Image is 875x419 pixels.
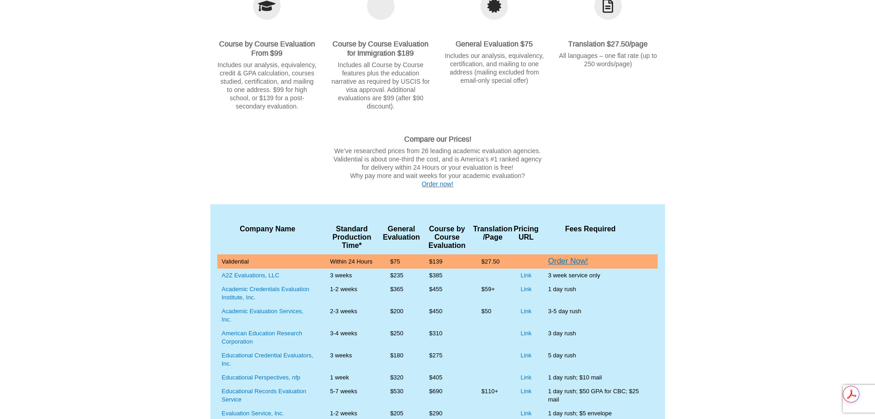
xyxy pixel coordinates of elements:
td: 2-3 weeks [322,304,382,327]
a: A2Z Evaluations, LLC [222,272,280,279]
td: Within 24 Hours [322,254,382,269]
td: $530 [382,385,421,407]
td: $139 [421,254,473,269]
th: Translation /Page [473,220,512,254]
td: $235 [382,269,421,282]
td: $110+ [473,385,512,407]
a: Link [520,286,531,293]
strong: Course by Course Evaluation for Immigration $189 [333,40,429,57]
p: Includes all Course by Course features plus the education narrative as required by USCIS for visa... [331,61,431,110]
strong: General Evaluation $75 [456,40,533,48]
td: $365 [382,282,421,304]
td: 3 day rush [540,327,658,349]
a: Order now! [422,180,453,188]
p: We’ve researched prices from 26 leading academic evaluation agencies. Validential is about one-th... [217,147,658,188]
a: Link [520,308,531,315]
td: $405 [421,371,473,385]
td: 3 weeks [322,269,382,282]
div: Fees Required [540,225,641,233]
td: $455 [421,282,473,304]
td: $50 [473,304,512,327]
a: Link [520,272,531,279]
td: 3 week service only [540,269,658,282]
td: $27.50 [473,254,512,269]
td: $690 [421,385,473,407]
strong: Compare our Prices! [404,135,471,143]
a: Order Now! [548,257,588,265]
th: General Evaluation [382,220,421,254]
a: Link [520,352,531,359]
p: All languages – one flat rate (up to 250 words/page) [558,52,658,68]
td: Validential [217,254,322,269]
td: $180 [382,349,421,371]
td: 3-5 day rush [540,304,658,327]
a: Link [520,388,531,395]
a: Evaluation Service, Inc. [222,410,284,417]
td: $275 [421,349,473,371]
td: $250 [382,327,421,349]
td: $385 [421,269,473,282]
td: $310 [421,327,473,349]
td: 1 day rush [540,282,658,304]
a: Link [520,374,531,381]
td: 1-2 weeks [322,282,382,304]
a: Educational Records Evaluation Service [222,388,306,403]
td: 5 day rush [540,349,658,371]
a: Educational Perspectives, nfp [222,374,300,381]
td: 1 day rush; $50 GPA for CBC; $25 mail [540,385,658,407]
iframe: LiveChat chat widget [695,91,875,419]
a: Academic Evaluation Services, Inc. [222,308,304,323]
td: $200 [382,304,421,327]
th: Pricing URL [512,220,540,254]
strong: Translation $27.50/page [568,40,648,48]
th: Course by Course Evaluation [421,220,473,254]
th: Standard Production Time* [322,220,382,254]
strong: Course by Course Evaluation From $99 [219,40,315,57]
a: Link [520,410,531,417]
a: American Education Research Corporation [222,330,303,345]
div: Company Name [222,225,314,233]
a: Academic Credentials Evaluation Institute, Inc. [222,286,310,301]
a: Link [520,330,531,337]
td: 1 week [322,371,382,385]
td: $75 [382,254,421,269]
td: 3-4 weeks [322,327,382,349]
a: Educational Credential Evaluators, Inc. [222,352,313,367]
td: 1 day rush; $10 mail [540,371,658,385]
p: Includes our analysis, equivalency, credit & GPA calculation, courses studied, certification, and... [217,61,317,110]
td: $59+ [473,282,512,304]
p: Includes our analysis, equivalency, certification, and mailing to one address (mailing excluded f... [445,52,545,85]
td: $450 [421,304,473,327]
td: $320 [382,371,421,385]
td: 3 weeks [322,349,382,371]
td: 5-7 weeks [322,385,382,407]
